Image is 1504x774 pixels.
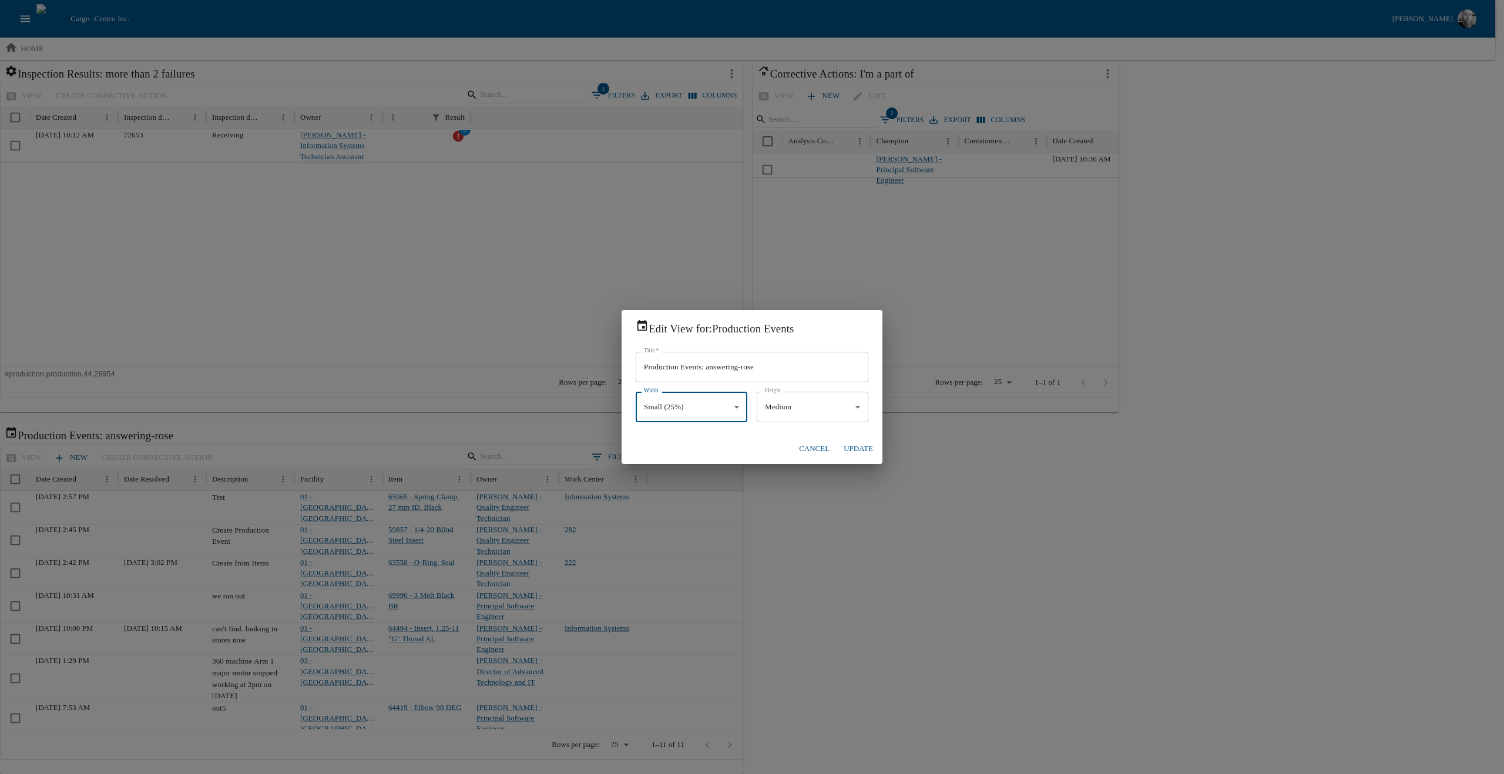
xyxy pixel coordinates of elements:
label: Title [644,346,659,355]
label: Width [644,386,659,395]
div: Medium [757,392,868,422]
h2: Edit View for: [622,310,882,347]
button: Update [839,439,878,459]
button: Cancel [794,439,834,459]
span: Production Events [712,323,794,335]
label: Height [765,386,781,395]
div: Small (25%) [636,392,747,422]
